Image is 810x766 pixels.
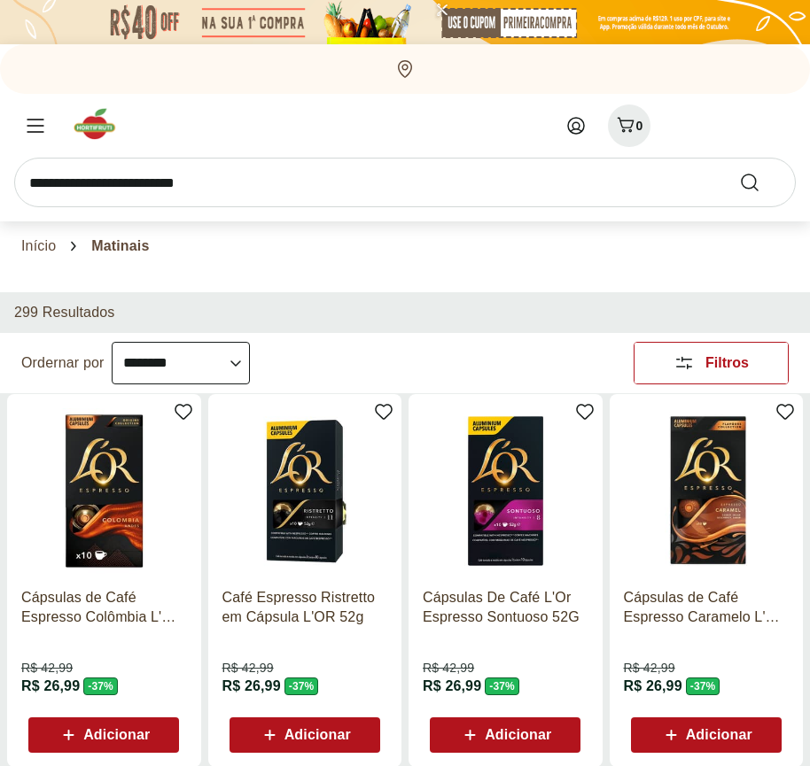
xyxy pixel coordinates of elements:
[83,677,118,695] span: - 37 %
[14,303,114,322] h2: 299 Resultados
[636,119,643,133] span: 0
[14,158,796,207] input: search
[608,104,650,147] button: Carrinho
[423,408,588,574] img: Cápsulas De Café L'Or Espresso Sontuoso 52G
[21,677,80,696] span: R$ 26,99
[686,677,720,695] span: - 37 %
[624,588,790,627] a: Cápsulas de Café Espresso Caramelo L'OR 52g
[21,588,187,627] a: Cápsulas de Café Espresso Colômbia L'OR 52g
[83,728,150,742] span: Adicionar
[222,677,281,696] span: R$ 26,99
[423,659,474,677] span: R$ 42,99
[284,728,351,742] span: Adicionar
[430,717,580,753] button: Adicionar
[71,106,130,142] img: Hortifruti
[624,408,790,574] img: Cápsulas de Café Espresso Caramelo L'OR 52g
[21,353,105,373] label: Ordernar por
[624,677,682,696] span: R$ 26,99
[21,238,56,254] a: Início
[485,728,551,742] span: Adicionar
[674,352,695,374] svg: Abrir Filtros
[485,677,519,695] span: - 37 %
[624,659,675,677] span: R$ 42,99
[284,677,319,695] span: - 37 %
[423,677,481,696] span: R$ 26,99
[705,356,749,370] span: Filtros
[21,408,187,574] img: Cápsulas de Café Espresso Colômbia L'OR 52g
[222,408,388,574] img: Café Espresso Ristretto em Cápsula L'OR 52g
[222,588,388,627] a: Café Espresso Ristretto em Cápsula L'OR 52g
[631,717,782,753] button: Adicionar
[28,717,179,753] button: Adicionar
[686,728,752,742] span: Adicionar
[230,717,380,753] button: Adicionar
[634,342,789,384] button: Filtros
[222,659,274,677] span: R$ 42,99
[14,104,57,147] button: Menu
[21,659,73,677] span: R$ 42,99
[91,238,149,254] span: Matinais
[739,172,782,193] button: Submit Search
[423,588,588,627] a: Cápsulas De Café L'Or Espresso Sontuoso 52G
